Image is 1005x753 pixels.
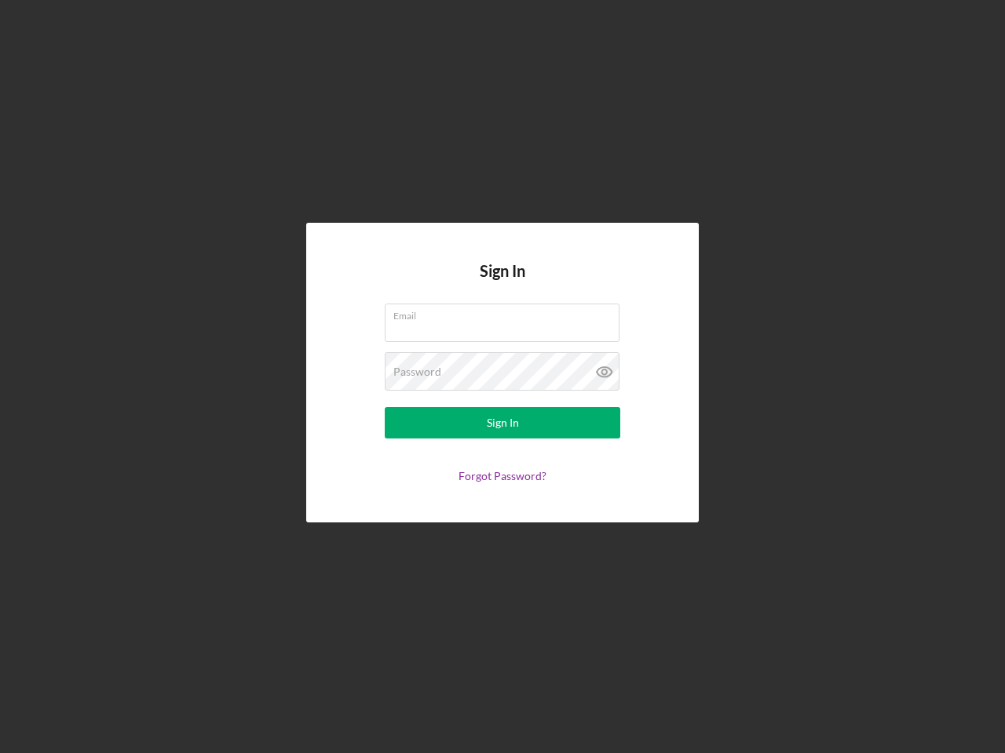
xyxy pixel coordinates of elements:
[393,366,441,378] label: Password
[480,262,525,304] h4: Sign In
[487,407,519,438] div: Sign In
[385,407,620,438] button: Sign In
[393,304,619,322] label: Email
[459,469,546,482] a: Forgot Password?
